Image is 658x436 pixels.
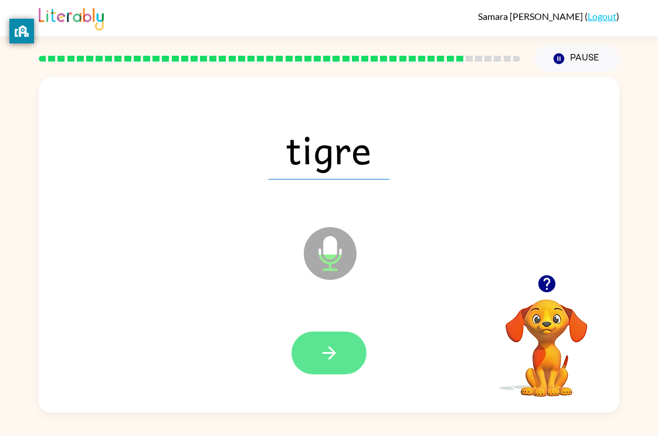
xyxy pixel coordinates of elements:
button: Pause [534,45,619,72]
button: privacy banner [9,19,34,43]
img: Literably [39,5,104,31]
span: Samara [PERSON_NAME] [478,11,585,22]
a: Logout [588,11,616,22]
div: ( ) [478,11,619,22]
span: tigre [269,119,389,180]
video: Your browser must support playing .mp4 files to use Literably. Please try using another browser. [488,281,605,398]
